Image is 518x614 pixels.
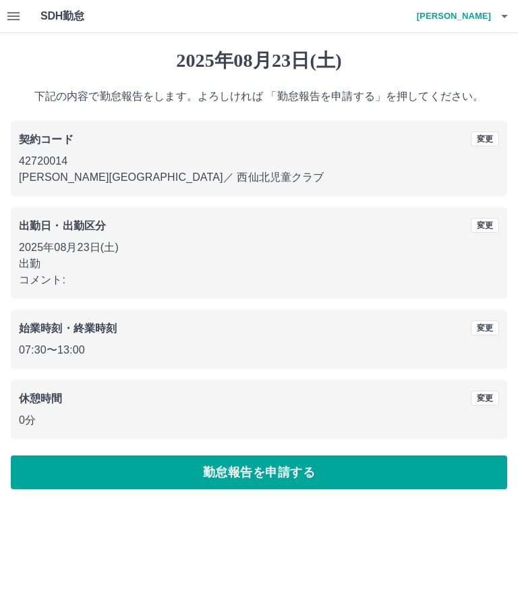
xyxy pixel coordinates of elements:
b: 契約コード [19,134,74,145]
p: 42720014 [19,153,499,169]
p: コメント: [19,272,499,288]
b: 始業時刻・終業時刻 [19,323,117,334]
button: 変更 [471,320,499,335]
button: 勤怠報告を申請する [11,455,507,489]
b: 休憩時間 [19,393,63,404]
button: 変更 [471,132,499,146]
p: [PERSON_NAME][GEOGRAPHIC_DATA] ／ 西仙北児童クラブ [19,169,499,186]
p: 0分 [19,412,499,428]
h1: 2025年08月23日(土) [11,49,507,72]
button: 変更 [471,218,499,233]
p: 07:30 〜 13:00 [19,342,499,358]
p: 2025年08月23日(土) [19,240,499,256]
p: 出勤 [19,256,499,272]
button: 変更 [471,391,499,406]
p: 下記の内容で勤怠報告をします。よろしければ 「勤怠報告を申請する」を押してください。 [11,88,507,105]
b: 出勤日・出勤区分 [19,220,106,231]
